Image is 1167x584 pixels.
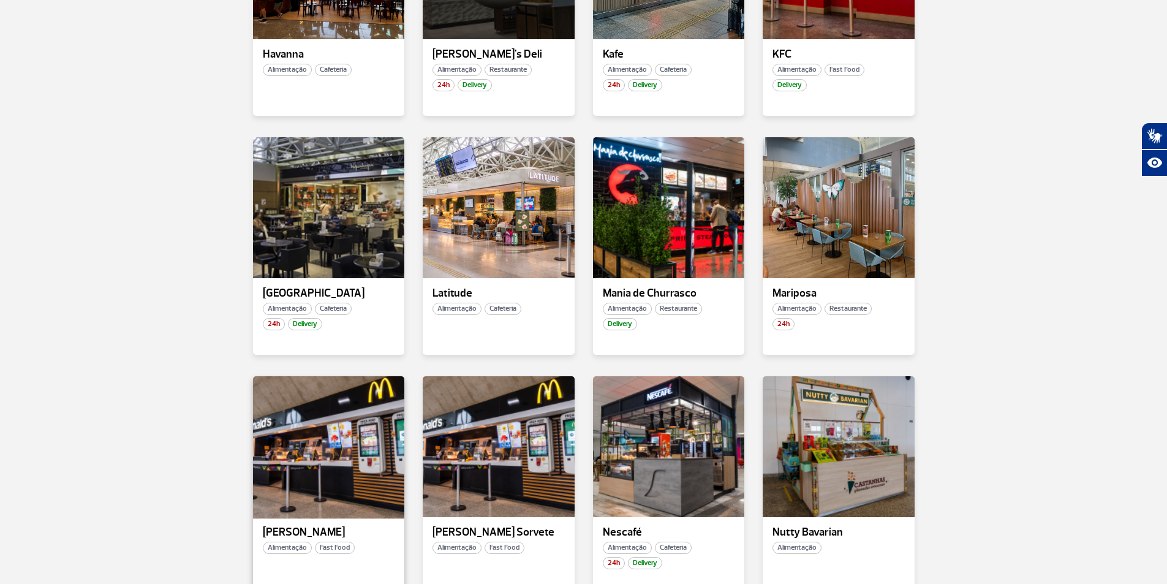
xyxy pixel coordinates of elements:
[825,303,872,315] span: Restaurante
[263,287,395,300] p: [GEOGRAPHIC_DATA]
[655,64,692,76] span: Cafeteria
[655,303,702,315] span: Restaurante
[432,287,565,300] p: Latitude
[603,557,625,569] span: 24h
[772,526,905,539] p: Nutty Bavarian
[432,79,455,91] span: 24h
[263,318,285,330] span: 24h
[655,542,692,554] span: Cafeteria
[1141,150,1167,176] button: Abrir recursos assistivos.
[432,303,482,315] span: Alimentação
[315,303,352,315] span: Cafeteria
[603,318,637,330] span: Delivery
[603,303,652,315] span: Alimentação
[628,79,662,91] span: Delivery
[263,303,312,315] span: Alimentação
[263,542,312,554] span: Alimentação
[772,64,821,76] span: Alimentação
[603,542,652,554] span: Alimentação
[772,48,905,61] p: KFC
[603,526,735,539] p: Nescafé
[603,64,652,76] span: Alimentação
[288,318,322,330] span: Delivery
[772,303,821,315] span: Alimentação
[485,64,532,76] span: Restaurante
[1141,123,1167,150] button: Abrir tradutor de língua de sinais.
[263,48,395,61] p: Havanna
[628,557,662,569] span: Delivery
[485,303,521,315] span: Cafeteria
[432,64,482,76] span: Alimentação
[772,287,905,300] p: Mariposa
[772,79,807,91] span: Delivery
[603,79,625,91] span: 24h
[772,318,795,330] span: 24h
[1141,123,1167,176] div: Plugin de acessibilidade da Hand Talk.
[603,287,735,300] p: Mania de Churrasco
[315,542,355,554] span: Fast Food
[825,64,864,76] span: Fast Food
[432,48,565,61] p: [PERSON_NAME]'s Deli
[772,542,821,554] span: Alimentação
[315,64,352,76] span: Cafeteria
[485,542,524,554] span: Fast Food
[603,48,735,61] p: Kafe
[432,542,482,554] span: Alimentação
[263,64,312,76] span: Alimentação
[432,526,565,539] p: [PERSON_NAME] Sorvete
[263,526,395,539] p: [PERSON_NAME]
[458,79,492,91] span: Delivery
